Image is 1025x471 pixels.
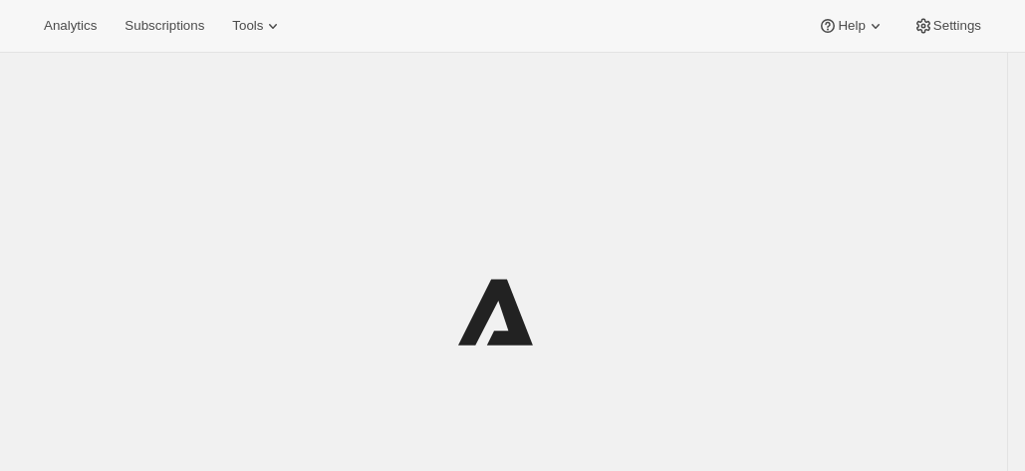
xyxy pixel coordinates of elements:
button: Tools [220,12,295,40]
button: Help [806,12,897,40]
span: Tools [232,18,263,34]
button: Settings [901,12,993,40]
span: Subscriptions [125,18,204,34]
button: Subscriptions [113,12,216,40]
span: Analytics [44,18,97,34]
span: Settings [933,18,981,34]
button: Analytics [32,12,109,40]
span: Help [838,18,865,34]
